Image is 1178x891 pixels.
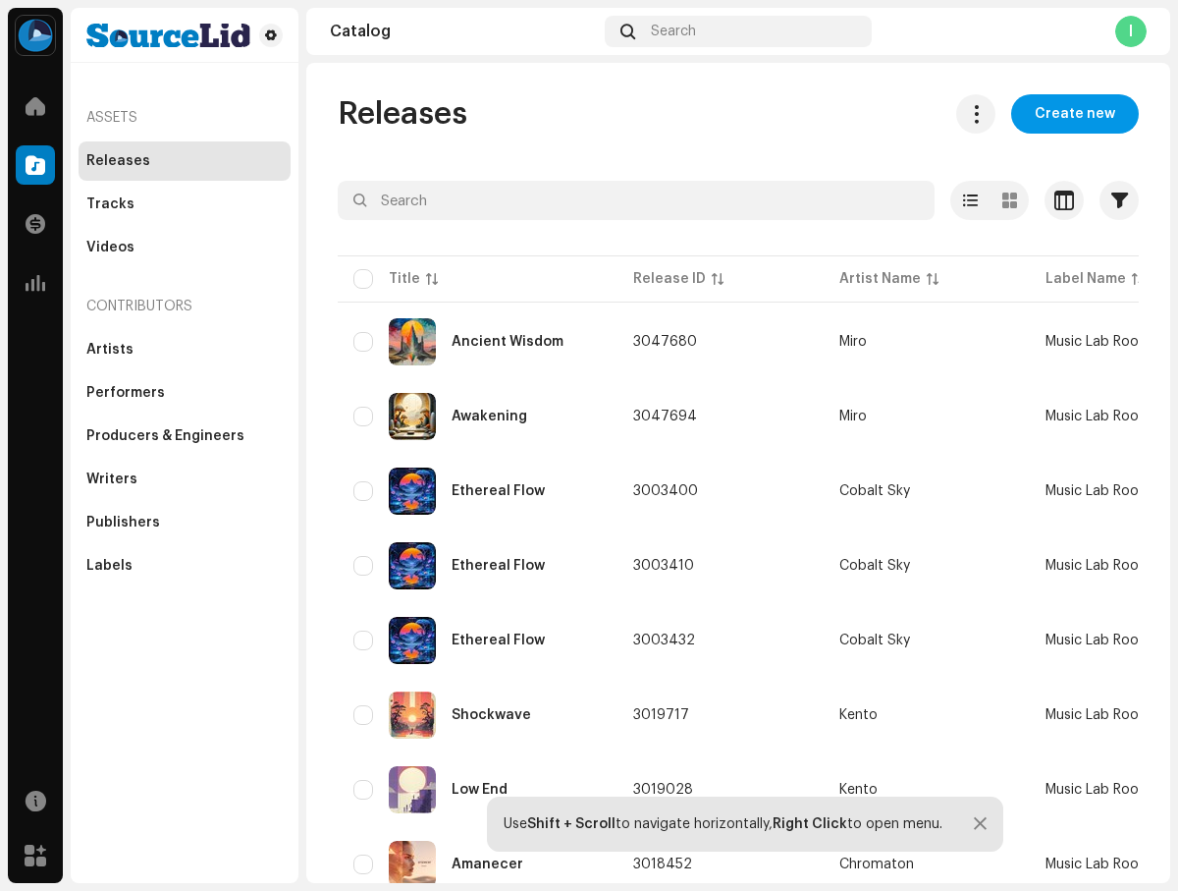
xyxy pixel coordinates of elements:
img: c459a6b8-64de-4e12-9320-da10d612929c [389,318,436,365]
div: Catalog [330,24,597,39]
span: 3003410 [633,559,694,573]
div: Kento [839,708,878,722]
div: Use to navigate horizontally, to open menu. [504,816,942,832]
div: Release ID [633,269,706,289]
div: Labels [86,558,133,574]
re-m-nav-item: Performers [79,373,291,413]
div: Artist Name [839,269,921,289]
span: Music Lab Room [1045,335,1151,349]
span: 3047680 [633,335,697,349]
div: Releases [86,153,150,169]
span: Cobalt Sky [839,634,1014,647]
div: I [1115,16,1147,47]
div: Artists [86,342,134,358]
span: 3047694 [633,410,697,423]
re-m-nav-item: Tracks [79,185,291,224]
span: 3018452 [633,858,692,871]
div: Cobalt Sky [839,484,910,498]
div: Label Name [1045,269,1126,289]
span: 3003432 [633,634,695,647]
span: 3003400 [633,484,698,498]
img: f3fb0577-3d0a-42d6-a0e7-cc5adf54fe90 [389,692,436,739]
span: Create new [1035,94,1115,134]
div: Ethereal Flow [452,484,545,498]
span: Music Lab Room [1045,410,1151,423]
span: Music Lab Room [1045,858,1151,871]
re-m-nav-item: Writers [79,460,291,499]
div: Shockwave [452,708,531,722]
span: Music Lab Room [1045,634,1151,647]
div: Publishers [86,515,160,530]
span: Search [651,24,696,39]
re-m-nav-item: Producers & Engineers [79,417,291,456]
strong: Right Click [773,817,847,831]
img: 1fec05d3-fe32-4841-ab56-cb8ebd8007d2 [389,393,436,440]
div: Videos [86,240,134,255]
img: 6e495b14-e16a-4910-a294-b9ae87935b91 [389,468,436,515]
img: a850b0b1-ceeb-4efb-bf12-fbea229476fc [389,617,436,664]
span: Releases [338,94,467,134]
span: Music Lab Room [1045,708,1151,722]
re-m-nav-item: Videos [79,228,291,267]
img: 31a4402c-14a3-4296-bd18-489e15b936d7 [16,16,55,55]
span: Kento [839,783,1014,797]
re-m-nav-item: Releases [79,141,291,181]
re-m-nav-item: Artists [79,330,291,369]
div: Low End [452,783,508,797]
div: Miro [839,410,867,423]
div: Amanecer [452,858,523,871]
span: Cobalt Sky [839,484,1014,498]
div: Cobalt Sky [839,559,910,573]
div: Kento [839,783,878,797]
span: Cobalt Sky [839,559,1014,573]
span: Music Lab Room [1045,783,1151,797]
div: Chromaton [839,858,914,871]
span: Miro [839,410,1014,423]
img: 937fe5e9-1f5f-4703-9b03-3d306354b66f [389,841,436,888]
span: 3019717 [633,708,689,722]
div: Miro [839,335,867,349]
div: Cobalt Sky [839,634,910,647]
div: Ancient Wisdom [452,335,563,349]
strong: Shift + Scroll [527,817,616,831]
div: Ethereal Flow [452,559,545,573]
re-a-nav-header: Assets [79,94,291,141]
div: Writers [86,472,137,487]
re-a-nav-header: Contributors [79,283,291,330]
img: 390051cb-04f9-40b7-96ee-610213ad9dd1 [389,542,436,589]
span: Miro [839,335,1014,349]
re-m-nav-item: Publishers [79,503,291,542]
button: Create new [1011,94,1139,134]
span: Music Lab Room [1045,484,1151,498]
div: Awakening [452,410,527,423]
re-m-nav-item: Labels [79,546,291,585]
span: Chromaton [839,858,1014,871]
span: Kento [839,708,1014,722]
div: Tracks [86,196,134,212]
div: Ethereal Flow [452,634,545,647]
span: Music Lab Room [1045,559,1151,573]
img: 13003194-5c85-4c8d-8955-52d890294521 [86,24,251,47]
img: 0a467b59-e4a8-43d0-9d11-a0268d610493 [389,766,436,813]
input: Search [338,181,935,220]
div: Producers & Engineers [86,428,244,444]
span: 3019028 [633,783,693,797]
div: Performers [86,385,165,401]
div: Title [389,269,420,289]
